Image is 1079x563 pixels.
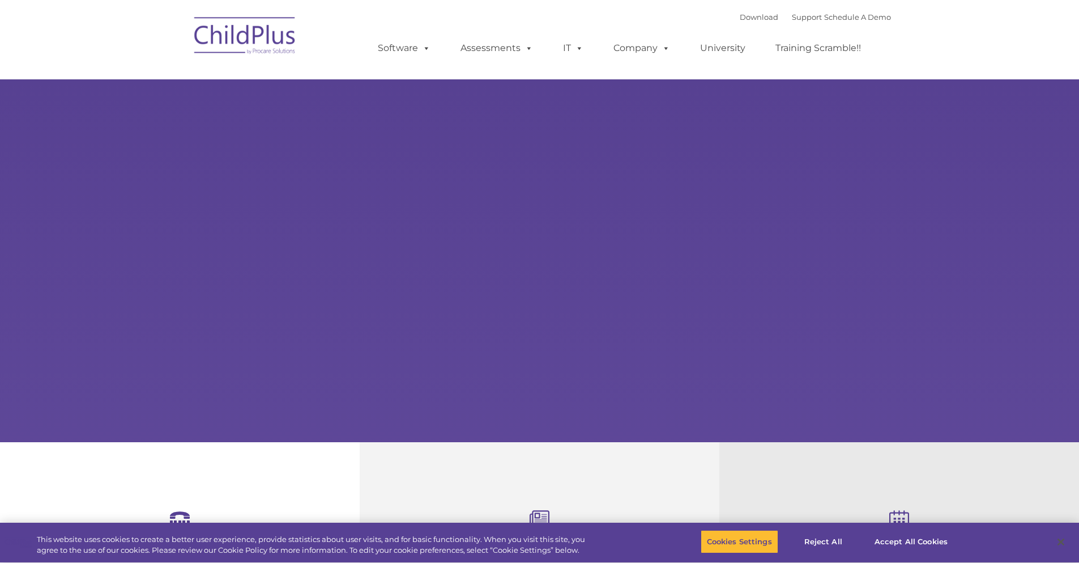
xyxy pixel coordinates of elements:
a: IT [552,37,595,60]
button: Close [1048,530,1073,554]
a: Training Scramble!! [764,37,872,60]
a: Schedule A Demo [824,12,891,22]
a: Assessments [449,37,544,60]
a: Download [740,12,778,22]
a: Software [366,37,442,60]
div: This website uses cookies to create a better user experience, provide statistics about user visit... [37,534,594,556]
button: Accept All Cookies [868,530,954,554]
img: ChildPlus by Procare Solutions [189,9,302,66]
a: University [689,37,757,60]
a: Support [792,12,822,22]
font: | [740,12,891,22]
button: Reject All [788,530,859,554]
a: Company [602,37,681,60]
button: Cookies Settings [701,530,778,554]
